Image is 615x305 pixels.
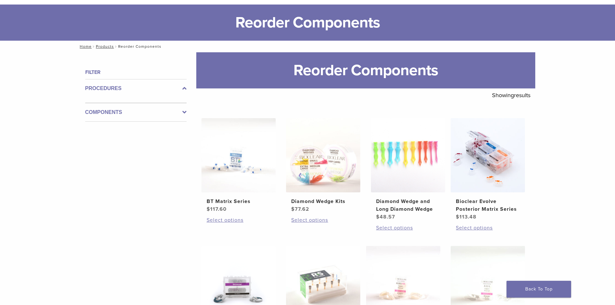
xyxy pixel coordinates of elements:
[507,281,571,298] a: Back To Top
[286,118,361,213] a: Diamond Wedge KitsDiamond Wedge Kits $77.62
[201,118,276,192] img: BT Matrix Series
[85,85,187,92] label: Procedures
[207,206,210,212] span: $
[456,214,477,220] bdi: 113.48
[85,68,187,76] h4: Filter
[85,108,187,116] label: Components
[376,198,440,213] h2: Diamond Wedge and Long Diamond Wedge
[451,118,525,192] img: Bioclear Evolve Posterior Matrix Series
[456,224,520,232] a: Select options for “Bioclear Evolve Posterior Matrix Series”
[450,118,526,221] a: Bioclear Evolve Posterior Matrix SeriesBioclear Evolve Posterior Matrix Series $113.48
[371,118,446,221] a: Diamond Wedge and Long Diamond WedgeDiamond Wedge and Long Diamond Wedge $48.57
[201,118,276,213] a: BT Matrix SeriesBT Matrix Series $117.60
[291,206,295,212] span: $
[456,198,520,213] h2: Bioclear Evolve Posterior Matrix Series
[376,214,395,220] bdi: 48.57
[291,206,309,212] bdi: 77.62
[114,45,118,48] span: /
[286,118,360,192] img: Diamond Wedge Kits
[92,45,96,48] span: /
[376,214,380,220] span: $
[207,216,271,224] a: Select options for “BT Matrix Series”
[291,198,355,205] h2: Diamond Wedge Kits
[376,224,440,232] a: Select options for “Diamond Wedge and Long Diamond Wedge”
[492,88,530,102] p: Showing results
[96,44,114,49] a: Products
[196,52,535,88] h1: Reorder Components
[456,214,459,220] span: $
[207,198,271,205] h2: BT Matrix Series
[371,118,445,192] img: Diamond Wedge and Long Diamond Wedge
[207,206,227,212] bdi: 117.60
[75,41,540,52] nav: Reorder Components
[291,216,355,224] a: Select options for “Diamond Wedge Kits”
[78,44,92,49] a: Home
